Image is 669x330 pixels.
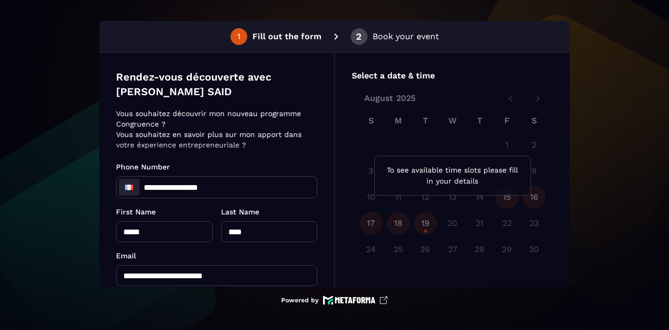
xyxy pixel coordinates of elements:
[281,296,319,304] p: Powered by
[116,163,170,171] span: Phone Number
[252,30,321,43] p: Fill out the form
[281,295,388,305] a: Powered by
[383,165,522,187] p: To see available time slots please fill in your details
[352,70,553,82] p: Select a date & time
[116,208,156,216] span: First Name
[119,179,140,196] div: France: + 33
[221,208,259,216] span: Last Name
[116,108,314,150] p: Vous souhaitez découvrir mon nouveau programme Congruence ? Vous souhaitez en savoir plus sur mon...
[116,252,136,260] span: Email
[373,30,439,43] p: Book your event
[237,32,240,41] div: 1
[116,70,317,99] p: Rendez-vous découverte avec [PERSON_NAME] SAID
[356,32,362,41] div: 2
